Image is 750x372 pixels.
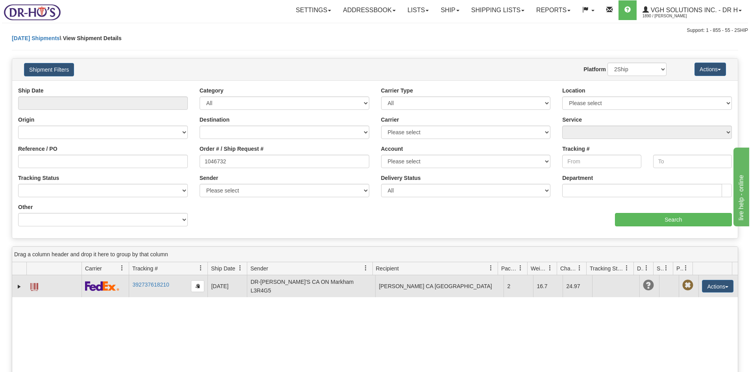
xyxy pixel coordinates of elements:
[590,265,624,272] span: Tracking Status
[60,35,122,41] span: \ View Shipment Details
[484,261,498,275] a: Recipient filter column settings
[657,265,663,272] span: Shipment Issues
[562,116,582,124] label: Service
[30,279,38,292] a: Label
[247,275,375,297] td: DR-[PERSON_NAME]'S CA ON Markham L3R4G5
[527,262,557,275] th: Press ctrl + space to group
[620,261,633,275] a: Tracking Status filter column settings
[435,0,465,20] a: Ship
[643,12,702,20] span: 1890 / [PERSON_NAME]
[573,261,586,275] a: Charge filter column settings
[337,0,402,20] a: Addressbook
[6,5,73,14] div: live help - online
[637,265,644,272] span: Delivery Status
[533,275,563,297] td: 16.7
[18,145,57,153] label: Reference / PO
[381,145,403,153] label: Account
[465,0,530,20] a: Shipping lists
[562,155,641,168] input: From
[498,262,527,275] th: Press ctrl + space to group
[115,261,129,275] a: Carrier filter column settings
[693,262,732,275] th: Press ctrl + space to group
[359,261,372,275] a: Sender filter column settings
[586,262,633,275] th: Press ctrl + space to group
[637,0,748,20] a: VGH Solutions Inc. - Dr H 1890 / [PERSON_NAME]
[673,262,693,275] th: Press ctrl + space to group
[676,265,683,272] span: Pickup Status
[381,116,399,124] label: Carrier
[200,87,224,94] label: Category
[530,0,576,20] a: Reports
[129,262,207,275] th: Press ctrl + space to group
[207,262,247,275] th: Press ctrl + space to group
[18,116,34,124] label: Origin
[375,275,504,297] td: [PERSON_NAME] CA [GEOGRAPHIC_DATA]
[501,265,518,272] span: Packages
[18,203,33,211] label: Other
[18,174,59,182] label: Tracking Status
[504,275,533,297] td: 2
[247,262,372,275] th: Press ctrl + space to group
[24,63,74,76] button: Shipment Filters
[563,275,592,297] td: 24.97
[2,2,62,22] img: logo1890.jpg
[543,261,557,275] a: Weight filter column settings
[290,0,337,20] a: Settings
[85,281,119,291] img: 2 - FedEx Express®
[12,247,738,262] div: grid grouping header
[702,280,733,292] button: Actions
[562,145,589,153] label: Tracking #
[640,261,653,275] a: Delivery Status filter column settings
[615,213,732,226] input: Search
[211,265,235,272] span: Ship Date
[732,146,749,226] iframe: chat widget
[191,280,204,292] button: Copy to clipboard
[200,145,264,153] label: Order # / Ship Request #
[2,27,748,34] div: Support: 1 - 855 - 55 - 2SHIP
[233,261,247,275] a: Ship Date filter column settings
[132,265,158,272] span: Tracking #
[531,265,547,272] span: Weight
[562,87,585,94] label: Location
[402,0,435,20] a: Lists
[207,275,247,297] td: [DATE]
[557,262,586,275] th: Press ctrl + space to group
[653,155,732,168] input: To
[250,265,268,272] span: Sender
[132,281,169,288] a: 392737618210
[200,174,218,182] label: Sender
[653,262,673,275] th: Press ctrl + space to group
[381,87,413,94] label: Carrier Type
[514,261,527,275] a: Packages filter column settings
[12,35,60,41] a: [DATE] Shipments
[649,7,738,13] span: VGH Solutions Inc. - Dr H
[682,280,693,291] span: Pickup Not Assigned
[583,65,606,73] label: Platform
[694,63,726,76] button: Actions
[85,265,102,272] span: Carrier
[81,262,129,275] th: Press ctrl + space to group
[15,283,23,291] a: Expand
[26,262,81,275] th: Press ctrl + space to group
[18,87,44,94] label: Ship Date
[562,174,593,182] label: Department
[194,261,207,275] a: Tracking # filter column settings
[679,261,693,275] a: Pickup Status filter column settings
[659,261,673,275] a: Shipment Issues filter column settings
[372,262,498,275] th: Press ctrl + space to group
[560,265,577,272] span: Charge
[381,174,421,182] label: Delivery Status
[376,265,399,272] span: Recipient
[633,262,653,275] th: Press ctrl + space to group
[643,280,654,291] span: Unknown
[200,116,230,124] label: Destination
